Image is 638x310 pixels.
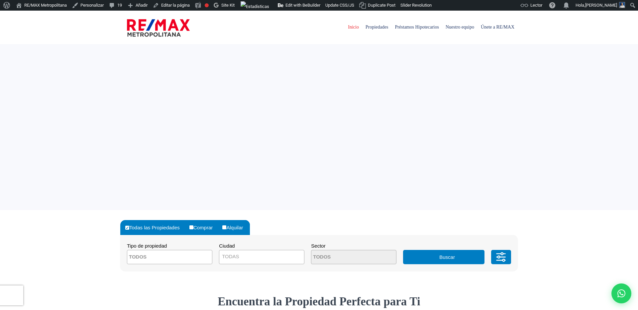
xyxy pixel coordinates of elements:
span: Inicio [345,17,362,37]
a: Únete a RE/MAX [478,11,518,44]
span: Propiedades [362,17,391,37]
a: Propiedades [362,11,391,44]
a: Inicio [345,11,362,44]
a: RE/MAX Metropolitana [127,11,190,44]
span: [PERSON_NAME] [585,3,617,8]
span: TODAS [219,250,304,264]
input: Todas las Propiedades [125,226,129,230]
span: Tipo de propiedad [127,243,167,249]
span: Slider Revolution [400,3,432,8]
textarea: Search [127,250,192,265]
span: Nuestro equipo [442,17,478,37]
span: TODAS [222,254,239,259]
img: Visitas de 48 horas. Haz clic para ver más estadísticas del sitio. [241,1,269,12]
strong: Encuentra la Propiedad Perfecta para Ti [218,295,420,308]
textarea: Search [311,250,376,265]
span: Ciudad [219,243,235,249]
span: TODAS [219,252,304,261]
img: remax-metropolitana-logo [127,18,190,38]
span: Préstamos Hipotecarios [391,17,442,37]
span: Site Kit [221,3,235,8]
button: Buscar [403,250,484,264]
span: Únete a RE/MAX [478,17,518,37]
div: Frase clave objetivo no establecida [205,3,209,7]
span: Sector [311,243,325,249]
label: Todas las Propiedades [124,220,186,235]
a: Préstamos Hipotecarios [391,11,442,44]
label: Alquilar [221,220,250,235]
input: Alquilar [222,225,226,229]
input: Comprar [189,225,193,229]
a: Nuestro equipo [442,11,478,44]
label: Comprar [188,220,219,235]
